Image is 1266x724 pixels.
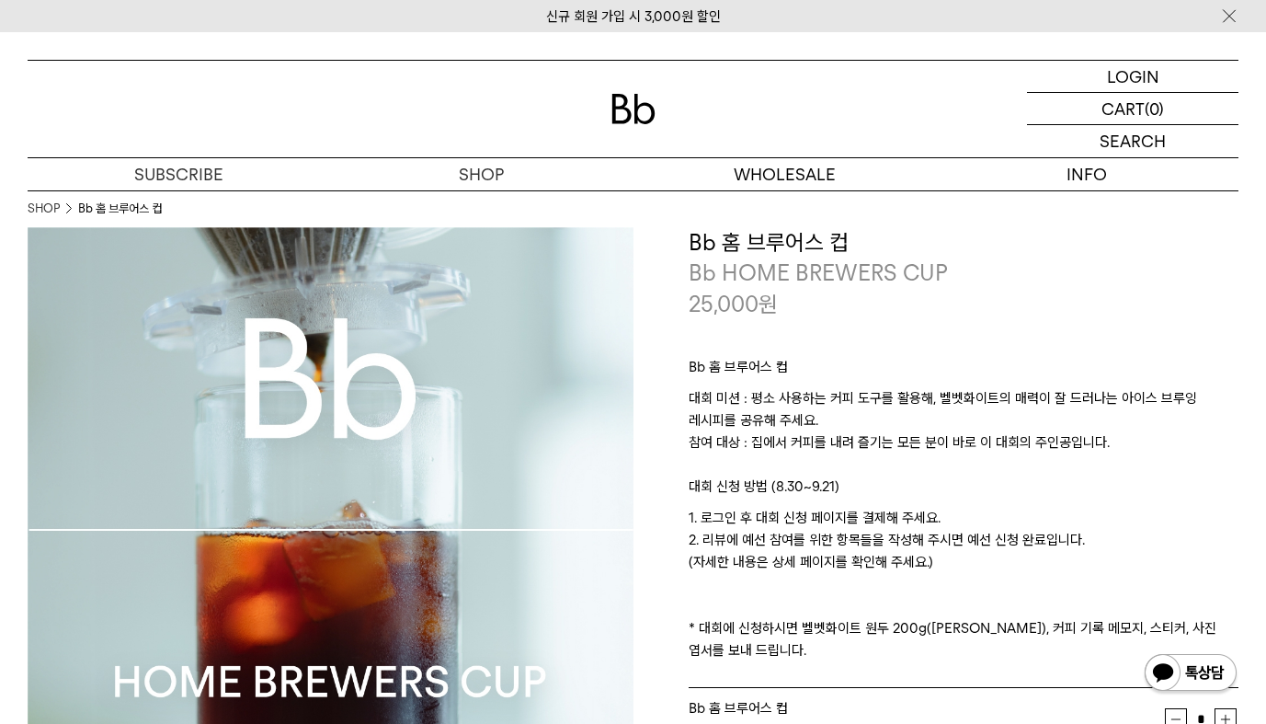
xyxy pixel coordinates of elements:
img: 로고 [611,94,656,124]
a: SHOP [28,200,60,218]
a: CART (0) [1027,93,1238,125]
p: INFO [936,158,1238,190]
p: 대회 미션 : 평소 사용하는 커피 도구를 활용해, 벨벳화이트의 매력이 잘 드러나는 아이스 브루잉 레시피를 공유해 주세요. 참여 대상 : 집에서 커피를 내려 즐기는 모든 분이 ... [689,387,1239,476]
a: SHOP [330,158,633,190]
p: WHOLESALE [633,158,936,190]
p: CART [1101,93,1145,124]
span: 원 [758,291,778,317]
a: SUBSCRIBE [28,158,330,190]
p: 1. 로그인 후 대회 신청 페이지를 결제해 주세요. 2. 리뷰에 예선 참여를 위한 항목들을 작성해 주시면 예선 신청 완료입니다. (자세한 내용은 상세 페이지를 확인해 주세요.... [689,507,1239,661]
h3: Bb 홈 브루어스 컵 [689,227,1239,259]
li: Bb 홈 브루어스 컵 [78,200,162,218]
img: 카카오톡 채널 1:1 채팅 버튼 [1143,652,1238,696]
p: SEARCH [1100,125,1166,157]
p: 대회 신청 방법 (8.30~9.21) [689,476,1239,507]
p: Bb HOME BREWERS CUP [689,258,1239,289]
p: Bb 홈 브루어스 컵 [689,356,1239,387]
p: 25,000 [689,289,778,320]
a: 신규 회원 가입 시 3,000원 할인 [546,8,721,25]
a: LOGIN [1027,61,1238,93]
p: (0) [1145,93,1164,124]
p: LOGIN [1107,61,1159,92]
span: Bb 홈 브루어스 컵 [689,700,788,717]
